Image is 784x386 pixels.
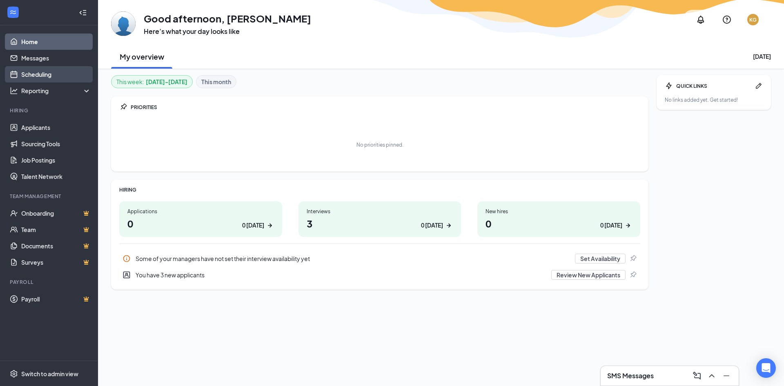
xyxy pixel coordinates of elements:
[9,8,17,16] svg: WorkstreamLogo
[127,208,274,215] div: Applications
[21,33,91,50] a: Home
[21,221,91,238] a: TeamCrown
[119,186,640,193] div: HIRING
[707,371,717,381] svg: ChevronUp
[719,369,732,382] button: Minimize
[665,96,763,103] div: No links added yet. Get started!
[665,82,673,90] svg: Bolt
[136,271,546,279] div: You have 3 new applicants
[116,77,187,86] div: This week :
[307,216,453,230] h1: 3
[21,152,91,168] a: Job Postings
[242,221,264,230] div: 0 [DATE]
[21,50,91,66] a: Messages
[10,370,18,378] svg: Settings
[307,208,453,215] div: Interviews
[486,208,632,215] div: New hires
[421,221,443,230] div: 0 [DATE]
[477,201,640,237] a: New hires00 [DATE]ArrowRight
[119,103,127,111] svg: Pin
[629,254,637,263] svg: Pin
[10,193,89,200] div: Team Management
[21,205,91,221] a: OnboardingCrown
[119,201,282,237] a: Applications00 [DATE]ArrowRight
[10,279,89,286] div: Payroll
[756,358,776,378] div: Open Intercom Messenger
[722,15,732,25] svg: QuestionInfo
[79,9,87,17] svg: Collapse
[21,370,78,378] div: Switch to admin view
[146,77,187,86] b: [DATE] - [DATE]
[201,77,231,86] b: This month
[21,291,91,307] a: PayrollCrown
[136,254,570,263] div: Some of your managers have not set their interview availability yet
[21,119,91,136] a: Applicants
[144,27,311,36] h3: Here’s what your day looks like
[127,216,274,230] h1: 0
[21,254,91,270] a: SurveysCrown
[755,82,763,90] svg: Pen
[298,201,461,237] a: Interviews30 [DATE]ArrowRight
[676,83,751,89] div: QUICK LINKS
[21,87,91,95] div: Reporting
[696,15,706,25] svg: Notifications
[21,238,91,254] a: DocumentsCrown
[120,51,164,62] h2: My overview
[21,136,91,152] a: Sourcing Tools
[356,141,403,148] div: No priorities pinned.
[122,271,131,279] svg: UserEntity
[119,267,640,283] div: You have 3 new applicants
[692,371,702,381] svg: ComposeMessage
[119,250,640,267] div: Some of your managers have not set their interview availability yet
[486,216,632,230] h1: 0
[690,369,703,382] button: ComposeMessage
[111,11,136,36] img: Kattie G
[575,254,626,263] button: Set Availability
[21,168,91,185] a: Talent Network
[722,371,731,381] svg: Minimize
[122,254,131,263] svg: Info
[629,271,637,279] svg: Pin
[445,221,453,230] svg: ArrowRight
[753,52,771,60] div: [DATE]
[119,250,640,267] a: InfoSome of your managers have not set their interview availability yetSet AvailabilityPin
[749,16,757,23] div: KG
[551,270,626,280] button: Review New Applicants
[607,371,654,380] h3: SMS Messages
[704,369,717,382] button: ChevronUp
[624,221,632,230] svg: ArrowRight
[144,11,311,25] h1: Good afternoon, [PERSON_NAME]
[600,221,622,230] div: 0 [DATE]
[266,221,274,230] svg: ArrowRight
[10,107,89,114] div: Hiring
[131,104,640,111] div: PRIORITIES
[21,66,91,83] a: Scheduling
[119,267,640,283] a: UserEntityYou have 3 new applicantsReview New ApplicantsPin
[10,87,18,95] svg: Analysis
